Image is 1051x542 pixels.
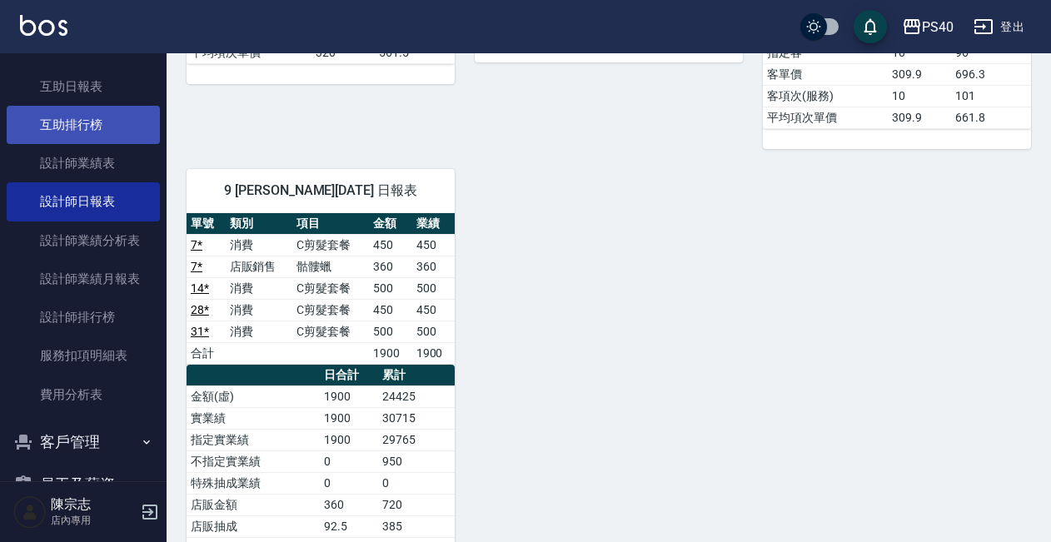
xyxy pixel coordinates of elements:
button: 員工及薪資 [7,463,160,506]
td: 385 [378,515,455,537]
button: PS40 [895,10,960,44]
td: C剪髮套餐 [292,234,369,256]
td: 309.9 [888,107,951,128]
span: 9 [PERSON_NAME][DATE] 日報表 [207,182,435,199]
td: 骷髏蠟 [292,256,369,277]
td: 696.3 [951,63,1031,85]
th: 類別 [226,213,293,235]
td: C剪髮套餐 [292,299,369,321]
td: 950 [378,450,455,472]
a: 設計師排行榜 [7,298,160,336]
td: 消費 [226,234,293,256]
td: 450 [369,299,411,321]
a: 設計師業績月報表 [7,260,160,298]
th: 日合計 [320,365,378,386]
a: 互助日報表 [7,67,160,106]
td: 92.5 [320,515,378,537]
th: 業績 [412,213,455,235]
td: 30715 [378,407,455,429]
td: 0 [320,450,378,472]
td: 1900 [320,385,378,407]
td: 0 [320,472,378,494]
a: 設計師業績表 [7,144,160,182]
td: 消費 [226,299,293,321]
td: 店販抽成 [187,515,320,537]
td: 10 [888,85,951,107]
td: 500 [412,277,455,299]
button: save [854,10,887,43]
td: 1900 [320,407,378,429]
a: 設計師業績分析表 [7,221,160,260]
td: 客項次(服務) [763,85,888,107]
td: 101 [951,85,1031,107]
td: 消費 [226,277,293,299]
td: 店販金額 [187,494,320,515]
td: 360 [320,494,378,515]
td: 29765 [378,429,455,450]
td: C剪髮套餐 [292,277,369,299]
td: 消費 [226,321,293,342]
th: 累計 [378,365,455,386]
td: 360 [412,256,455,277]
td: 客單價 [763,63,888,85]
button: 客戶管理 [7,420,160,464]
td: 500 [369,321,411,342]
a: 費用分析表 [7,375,160,414]
table: a dense table [187,213,455,365]
td: C剪髮套餐 [292,321,369,342]
th: 單號 [187,213,226,235]
td: 360 [369,256,411,277]
td: 1900 [412,342,455,364]
td: 450 [412,234,455,256]
th: 金額 [369,213,411,235]
td: 店販銷售 [226,256,293,277]
a: 服務扣項明細表 [7,336,160,375]
td: 450 [412,299,455,321]
button: 登出 [967,12,1031,42]
td: 金額(虛) [187,385,320,407]
div: PS40 [922,17,954,37]
a: 設計師日報表 [7,182,160,221]
td: 1900 [320,429,378,450]
td: 450 [369,234,411,256]
td: 特殊抽成業績 [187,472,320,494]
h5: 陳宗志 [51,496,136,513]
td: 合計 [187,342,226,364]
th: 項目 [292,213,369,235]
td: 24425 [378,385,455,407]
a: 互助排行榜 [7,106,160,144]
td: 平均項次單價 [763,107,888,128]
td: 不指定實業績 [187,450,320,472]
td: 661.8 [951,107,1031,128]
p: 店內專用 [51,513,136,528]
td: 500 [412,321,455,342]
td: 指定實業績 [187,429,320,450]
td: 500 [369,277,411,299]
td: 1900 [369,342,411,364]
td: 實業績 [187,407,320,429]
td: 309.9 [888,63,951,85]
td: 720 [378,494,455,515]
img: Person [13,495,47,529]
td: 0 [378,472,455,494]
img: Logo [20,15,67,36]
